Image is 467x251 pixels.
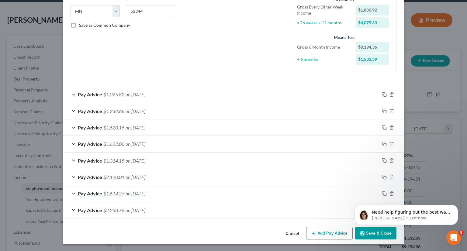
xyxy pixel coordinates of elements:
[297,34,391,40] div: Means Test
[126,174,145,180] span: on [DATE]
[356,54,389,65] div: $1,532.39
[356,17,389,28] div: $4,075.33
[126,191,145,196] span: on [DATE]
[103,125,124,130] span: $1,620.16
[356,42,389,53] div: $9,194.36
[103,174,124,180] span: $2,120.01
[78,191,102,196] span: Pay Advice
[294,4,353,16] div: Gross Every Other Week Income
[356,5,389,15] div: $1,880.92
[103,91,124,97] span: $1,025.82
[103,191,124,196] span: $1,614.27
[78,207,102,213] span: Pay Advice
[459,230,464,235] span: 5
[103,141,124,147] span: $1,622.06
[446,230,461,245] iframe: Intercom live chat
[9,38,112,58] div: message notification from Emma, Just now. Need help figuring out the best way to enter your clien...
[103,207,124,213] span: $2,238.76
[126,108,145,114] span: on [DATE]
[79,22,130,28] span: Save as Common Company
[126,91,145,97] span: on [DATE]
[26,43,105,78] span: Need help figuring out the best way to enter your client's income? Here's a quick article to show...
[294,20,353,26] div: x 26 weeks ÷ 12 months
[26,49,105,54] p: Message from Emma, sent Just now
[281,228,304,240] button: Cancel
[14,44,23,53] img: Profile image for Emma
[78,141,102,147] span: Pay Advice
[78,125,102,130] span: Pay Advice
[126,207,145,213] span: on [DATE]
[294,56,353,62] div: ÷ 6 months
[78,91,102,97] span: Pay Advice
[126,5,175,17] input: Enter zip...
[103,158,124,163] span: $1,314.15
[78,174,102,180] span: Pay Advice
[103,108,124,114] span: $1,244.68
[345,167,467,235] iframe: Intercom notifications message
[306,227,353,240] button: Add Pay Advice
[78,108,102,114] span: Pay Advice
[78,158,102,163] span: Pay Advice
[126,125,145,130] span: on [DATE]
[294,44,353,50] div: Gross 6 Month Income
[126,141,145,147] span: on [DATE]
[126,158,145,163] span: on [DATE]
